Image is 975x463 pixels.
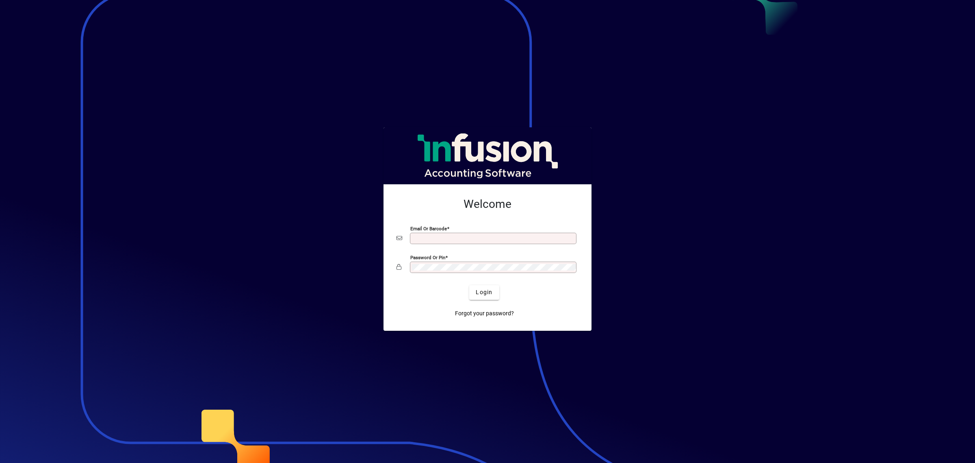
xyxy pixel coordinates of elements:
span: Login [476,288,492,297]
a: Forgot your password? [452,306,517,321]
span: Forgot your password? [455,309,514,318]
h2: Welcome [396,197,578,211]
mat-label: Email or Barcode [410,225,447,231]
button: Login [469,285,499,300]
mat-label: Password or Pin [410,254,445,260]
